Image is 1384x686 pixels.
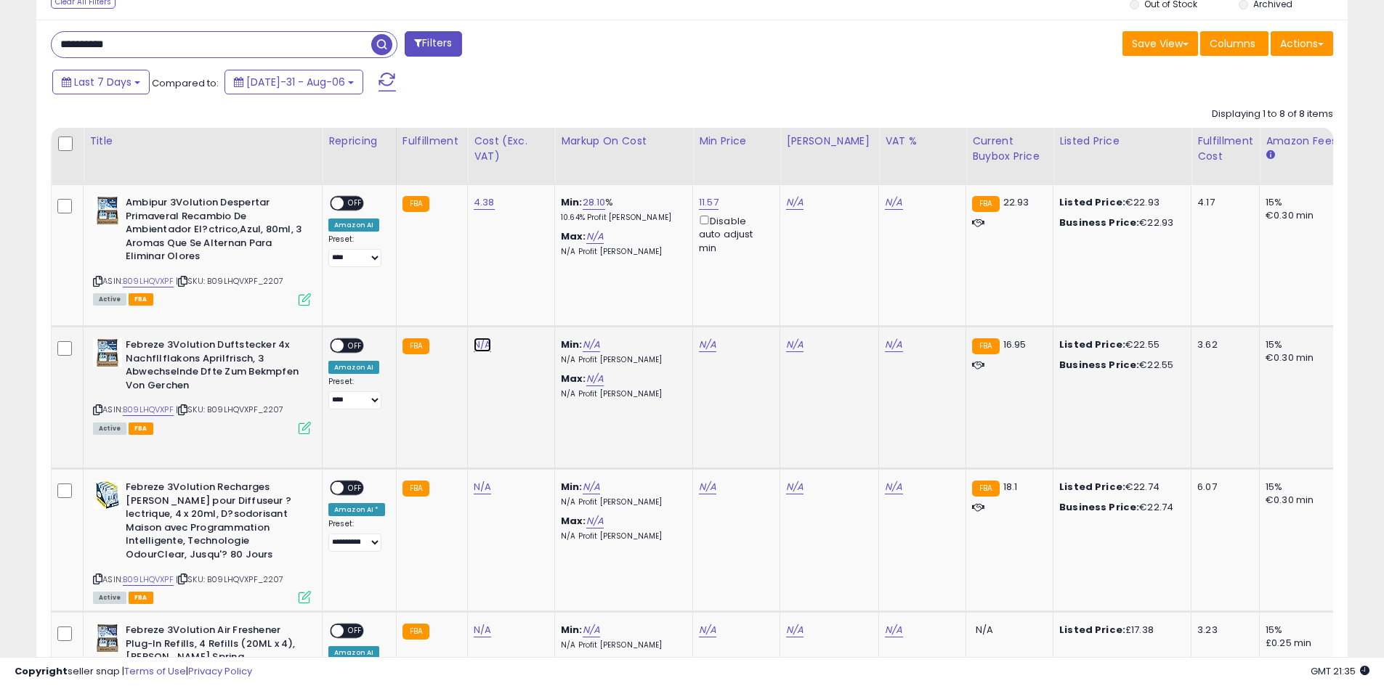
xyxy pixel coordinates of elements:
a: N/A [586,372,604,386]
a: N/A [583,623,600,637]
a: N/A [786,480,804,494]
div: Min Price [699,134,774,149]
div: 3.23 [1197,624,1248,637]
b: Max: [561,229,586,243]
b: Min: [561,623,583,637]
small: FBA [972,481,999,497]
b: Business Price: [1059,216,1139,229]
button: Last 7 Days [52,70,150,94]
a: 28.10 [583,195,606,210]
p: N/A Profit [PERSON_NAME] [561,389,681,399]
b: Listed Price: [1059,195,1125,209]
a: N/A [583,338,600,352]
div: €22.55 [1059,359,1180,372]
th: The percentage added to the cost of goods (COGS) that forms the calculator for Min & Max prices. [555,128,693,185]
div: % [561,196,681,223]
b: Febreze 3Volution Recharges [PERSON_NAME] pour Diffuseur ?lectrique, 4 x 20ml, D?sodorisant Maiso... [126,481,302,565]
span: 2025-08-14 21:35 GMT [1311,664,1369,678]
span: Columns [1210,36,1255,51]
img: 51qNoOR57tL._SL40_.jpg [93,338,122,367]
div: 3.62 [1197,338,1248,351]
a: N/A [586,514,604,528]
a: N/A [885,623,902,637]
button: Filters [405,31,461,57]
div: Preset: [328,377,385,409]
img: 51AkyAdgGLL._SL40_.jpg [93,196,122,225]
b: Listed Price: [1059,623,1125,637]
a: N/A [885,338,902,352]
div: €22.93 [1059,216,1180,229]
a: N/A [474,480,491,494]
small: FBA [972,338,999,354]
span: 18.1 [1003,480,1018,494]
div: Amazon AI * [328,503,385,516]
span: | SKU: B09LHQVXPF_2207 [176,573,284,585]
div: Title [89,134,316,149]
div: Fulfillment [402,134,461,149]
img: 51WPReCQ-OL._SL40_.jpg [93,624,122,653]
a: N/A [786,623,804,637]
span: N/A [976,623,993,637]
b: Listed Price: [1059,338,1125,351]
div: Amazon AI [328,219,379,232]
div: Disable auto adjust min [699,213,769,255]
div: €22.74 [1059,501,1180,514]
div: 4.17 [1197,196,1248,209]
span: FBA [129,592,153,604]
span: 16.95 [1003,338,1027,351]
span: All listings currently available for purchase on Amazon [93,592,126,604]
span: 22.93 [1003,195,1029,209]
a: 11.57 [699,195,719,210]
div: Amazon AI [328,361,379,374]
div: Current Buybox Price [972,134,1047,164]
img: 51RCNjFmuzL._SL40_.jpg [93,481,122,510]
a: N/A [885,195,902,210]
span: Last 7 Days [74,75,131,89]
p: N/A Profit [PERSON_NAME] [561,531,681,542]
div: €22.55 [1059,338,1180,351]
p: N/A Profit [PERSON_NAME] [561,640,681,650]
button: [DATE]-31 - Aug-06 [224,70,363,94]
small: FBA [402,338,429,354]
div: ASIN: [93,481,311,602]
div: [PERSON_NAME] [786,134,873,149]
span: FBA [129,422,153,435]
span: | SKU: B09LHQVXPF_2207 [176,404,284,415]
div: Repricing [328,134,390,149]
b: Max: [561,372,586,385]
div: Cost (Exc. VAT) [474,134,549,164]
a: N/A [885,480,902,494]
div: ASIN: [93,338,311,433]
b: Min: [561,195,583,209]
span: All listings currently available for purchase on Amazon [93,422,126,435]
a: N/A [786,338,804,352]
small: FBA [972,196,999,212]
a: N/A [474,623,491,637]
strong: Copyright [15,664,68,678]
div: 6.07 [1197,481,1248,494]
div: ASIN: [93,196,311,303]
span: | SKU: B09LHQVXPF_2207 [176,275,284,287]
a: Privacy Policy [188,664,252,678]
a: 4.38 [474,195,495,210]
small: FBA [402,624,429,640]
b: Listed Price: [1059,480,1125,494]
p: 10.64% Profit [PERSON_NAME] [561,213,681,223]
span: Compared to: [152,76,219,90]
a: Terms of Use [124,664,186,678]
span: OFF [344,197,367,210]
div: Listed Price [1059,134,1185,149]
span: All listings currently available for purchase on Amazon [93,293,126,306]
b: Ambipur 3Volution Despertar Primaveral Recambio De Ambientador El?ctrico,Azul, 80ml, 3 Aromas Que... [126,196,302,267]
a: N/A [474,338,491,352]
div: Fulfillment Cost [1197,134,1253,164]
div: £17.38 [1059,624,1180,637]
a: B09LHQVXPF [123,573,174,586]
span: [DATE]-31 - Aug-06 [246,75,345,89]
p: N/A Profit [PERSON_NAME] [561,247,681,257]
b: Min: [561,480,583,494]
p: N/A Profit [PERSON_NAME] [561,355,681,365]
div: VAT % [885,134,960,149]
a: N/A [699,480,716,494]
span: OFF [344,482,367,494]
